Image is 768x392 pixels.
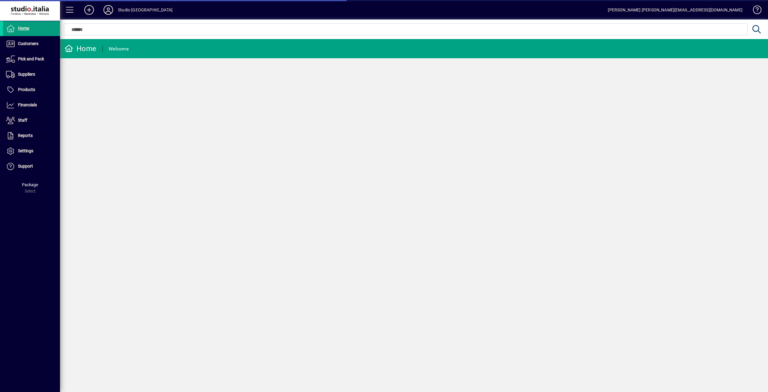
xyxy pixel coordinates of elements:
button: Profile [99,5,118,15]
span: Support [18,164,33,169]
span: Package [22,182,38,187]
a: Knowledge Base [748,1,760,21]
a: Staff [3,113,60,128]
span: Financials [18,102,37,107]
div: [PERSON_NAME] [PERSON_NAME][EMAIL_ADDRESS][DOMAIN_NAME] [608,5,742,15]
a: Support [3,159,60,174]
div: Home [64,44,96,53]
span: Home [18,26,29,31]
div: Studio [GEOGRAPHIC_DATA] [118,5,172,15]
span: Pick and Pack [18,56,44,61]
span: Settings [18,148,33,153]
button: Add [79,5,99,15]
a: Customers [3,36,60,51]
a: Pick and Pack [3,52,60,67]
a: Settings [3,144,60,159]
span: Customers [18,41,38,46]
span: Reports [18,133,33,138]
a: Suppliers [3,67,60,82]
span: Products [18,87,35,92]
a: Financials [3,98,60,113]
span: Suppliers [18,72,35,77]
a: Products [3,82,60,97]
div: Welcome [109,44,129,54]
span: Staff [18,118,27,123]
a: Reports [3,128,60,143]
